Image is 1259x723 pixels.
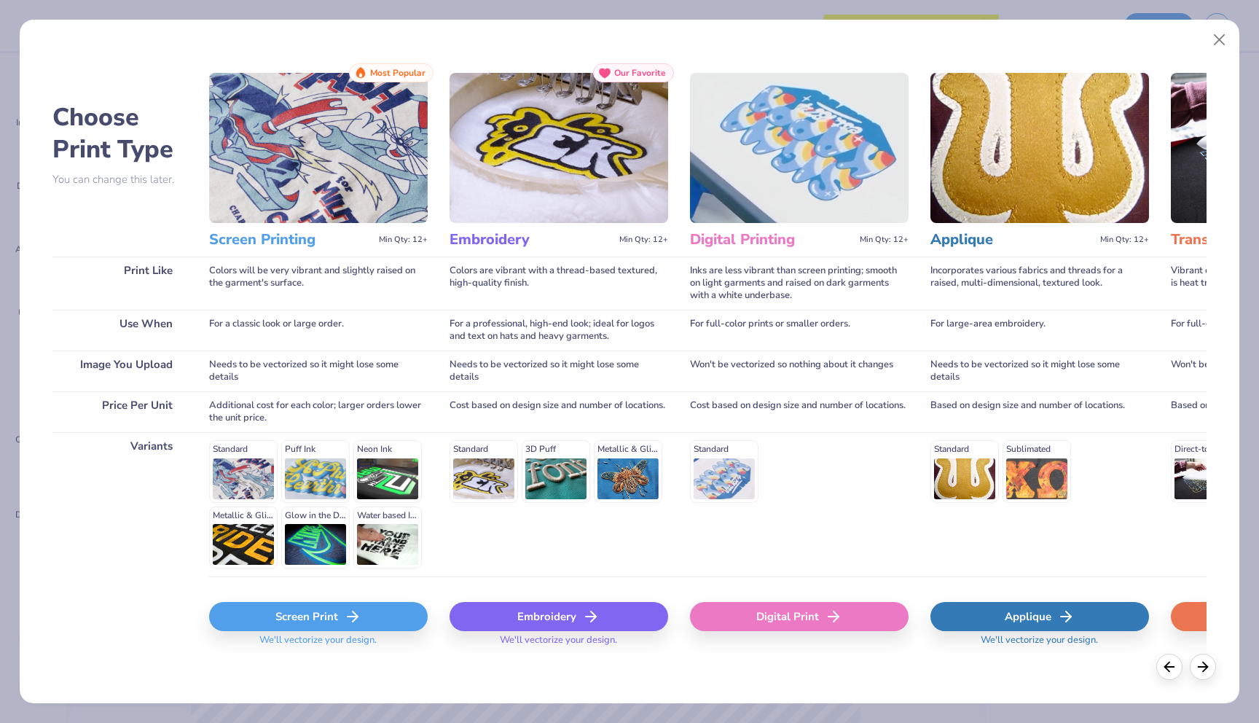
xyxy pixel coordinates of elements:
[690,391,909,432] div: Cost based on design size and number of locations.
[254,634,383,655] span: We'll vectorize your design.
[209,230,373,249] h3: Screen Printing
[930,230,1094,249] h3: Applique
[690,257,909,310] div: Inks are less vibrant than screen printing; smooth on light garments and raised on dark garments ...
[690,602,909,631] div: Digital Print
[370,68,425,78] span: Most Popular
[690,73,909,223] img: Digital Printing
[52,310,187,351] div: Use When
[930,602,1149,631] div: Applique
[450,391,668,432] div: Cost based on design size and number of locations.
[930,73,1149,223] img: Applique
[52,173,187,186] p: You can change this later.
[690,351,909,391] div: Won't be vectorized so nothing about it changes
[209,351,428,391] div: Needs to be vectorized so it might lose some details
[930,257,1149,310] div: Incorporates various fabrics and threads for a raised, multi-dimensional, textured look.
[450,257,668,310] div: Colors are vibrant with a thread-based textured, high-quality finish.
[494,634,623,655] span: We'll vectorize your design.
[614,68,666,78] span: Our Favorite
[209,310,428,351] div: For a classic look or large order.
[209,257,428,310] div: Colors will be very vibrant and slightly raised on the garment's surface.
[860,235,909,245] span: Min Qty: 12+
[450,310,668,351] div: For a professional, high-end look; ideal for logos and text on hats and heavy garments.
[52,391,187,432] div: Price Per Unit
[450,602,668,631] div: Embroidery
[930,391,1149,432] div: Based on design size and number of locations.
[52,351,187,391] div: Image You Upload
[1206,26,1233,54] button: Close
[1100,235,1149,245] span: Min Qty: 12+
[930,351,1149,391] div: Needs to be vectorized so it might lose some details
[52,432,187,577] div: Variants
[209,73,428,223] img: Screen Printing
[975,634,1104,655] span: We'll vectorize your design.
[52,257,187,310] div: Print Like
[690,310,909,351] div: For full-color prints or smaller orders.
[619,235,668,245] span: Min Qty: 12+
[450,351,668,391] div: Needs to be vectorized so it might lose some details
[930,310,1149,351] div: For large-area embroidery.
[52,101,187,165] h2: Choose Print Type
[209,391,428,432] div: Additional cost for each color; larger orders lower the unit price.
[450,73,668,223] img: Embroidery
[690,230,854,249] h3: Digital Printing
[379,235,428,245] span: Min Qty: 12+
[209,602,428,631] div: Screen Print
[450,230,613,249] h3: Embroidery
